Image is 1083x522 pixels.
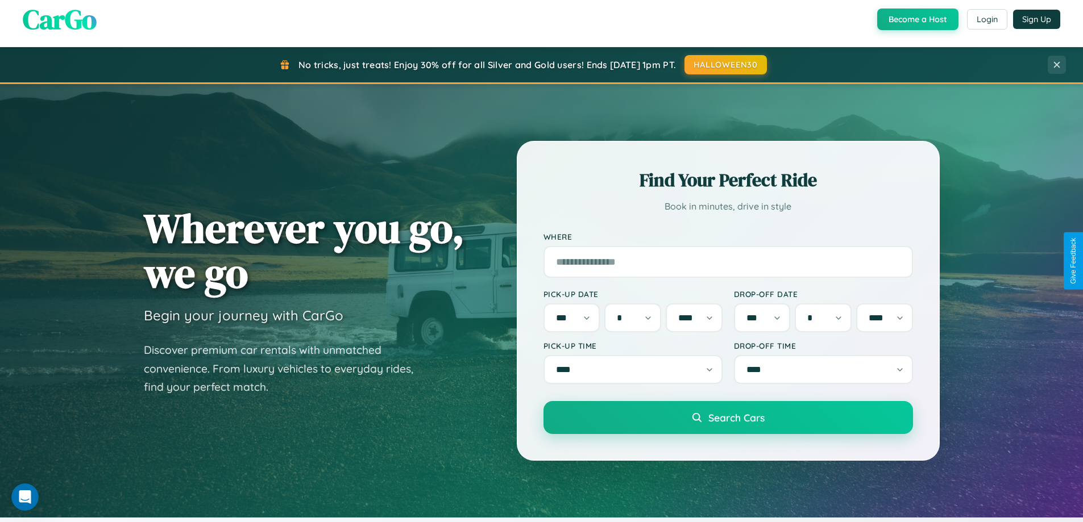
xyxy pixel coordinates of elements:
button: HALLOWEEN30 [684,55,767,74]
label: Drop-off Date [734,289,913,299]
span: CarGo [23,1,97,38]
h3: Begin your journey with CarGo [144,307,343,324]
p: Discover premium car rentals with unmatched convenience. From luxury vehicles to everyday rides, ... [144,341,428,396]
label: Where [543,232,913,241]
label: Drop-off Time [734,341,913,350]
div: Give Feedback [1069,238,1077,284]
p: Book in minutes, drive in style [543,198,913,215]
h2: Find Your Perfect Ride [543,168,913,193]
iframe: Intercom live chat [11,483,39,511]
button: Sign Up [1013,10,1060,29]
button: Search Cars [543,401,913,434]
h1: Wherever you go, we go [144,206,464,295]
label: Pick-up Date [543,289,723,299]
span: No tricks, just treats! Enjoy 30% off for all Silver and Gold users! Ends [DATE] 1pm PT. [298,59,676,70]
span: Search Cars [708,411,765,424]
button: Login [967,9,1007,30]
label: Pick-up Time [543,341,723,350]
button: Become a Host [877,9,958,30]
